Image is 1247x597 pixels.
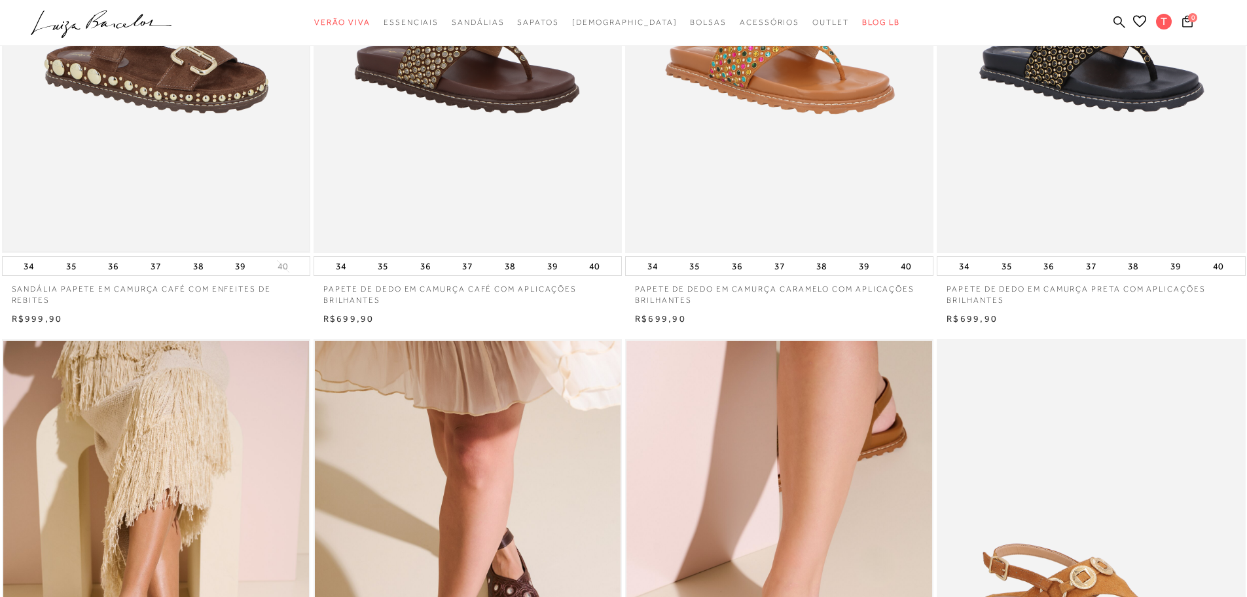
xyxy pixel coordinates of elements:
[740,10,799,35] a: categoryNavScreenReaderText
[314,276,622,306] a: PAPETE DE DEDO EM CAMURÇA CAFÉ COM APLICAÇÕES BRILHANTES
[517,10,558,35] a: categoryNavScreenReaderText
[517,18,558,27] span: Sapatos
[643,257,662,275] button: 34
[1150,13,1178,33] button: T
[937,276,1245,306] a: PAPETE DE DEDO EM CAMURÇA PRETA COM APLICAÇÕES BRILHANTES
[452,18,504,27] span: Sandálias
[1124,257,1142,275] button: 38
[812,10,849,35] a: categoryNavScreenReaderText
[274,260,292,273] button: 40
[690,18,727,27] span: Bolsas
[862,10,900,35] a: BLOG LB
[855,257,873,275] button: 39
[147,257,165,275] button: 37
[585,257,604,275] button: 40
[543,257,562,275] button: 39
[1178,14,1197,32] button: 0
[189,257,208,275] button: 38
[812,257,831,275] button: 38
[384,18,439,27] span: Essenciais
[104,257,122,275] button: 36
[314,10,370,35] a: categoryNavScreenReaderText
[685,257,704,275] button: 35
[947,313,998,324] span: R$699,90
[1188,13,1197,22] span: 0
[1209,257,1227,275] button: 40
[314,18,370,27] span: Verão Viva
[416,257,435,275] button: 36
[501,257,519,275] button: 38
[690,10,727,35] a: categoryNavScreenReaderText
[2,276,310,306] a: SANDÁLIA PAPETE EM CAMURÇA CAFÉ COM ENFEITES DE REBITES
[572,10,678,35] a: noSubCategoriesText
[374,257,392,275] button: 35
[572,18,678,27] span: [DEMOGRAPHIC_DATA]
[998,257,1016,275] button: 35
[770,257,789,275] button: 37
[812,18,849,27] span: Outlet
[62,257,81,275] button: 35
[862,18,900,27] span: BLOG LB
[955,257,973,275] button: 34
[231,257,249,275] button: 39
[384,10,439,35] a: categoryNavScreenReaderText
[1166,257,1185,275] button: 39
[1082,257,1100,275] button: 37
[1039,257,1058,275] button: 36
[740,18,799,27] span: Acessórios
[635,313,686,324] span: R$699,90
[458,257,477,275] button: 37
[12,313,63,324] span: R$999,90
[323,313,374,324] span: R$699,90
[728,257,746,275] button: 36
[625,276,933,306] a: PAPETE DE DEDO EM CAMURÇA CARAMELO COM APLICAÇÕES BRILHANTES
[452,10,504,35] a: categoryNavScreenReaderText
[1156,14,1172,29] span: T
[20,257,38,275] button: 34
[897,257,915,275] button: 40
[332,257,350,275] button: 34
